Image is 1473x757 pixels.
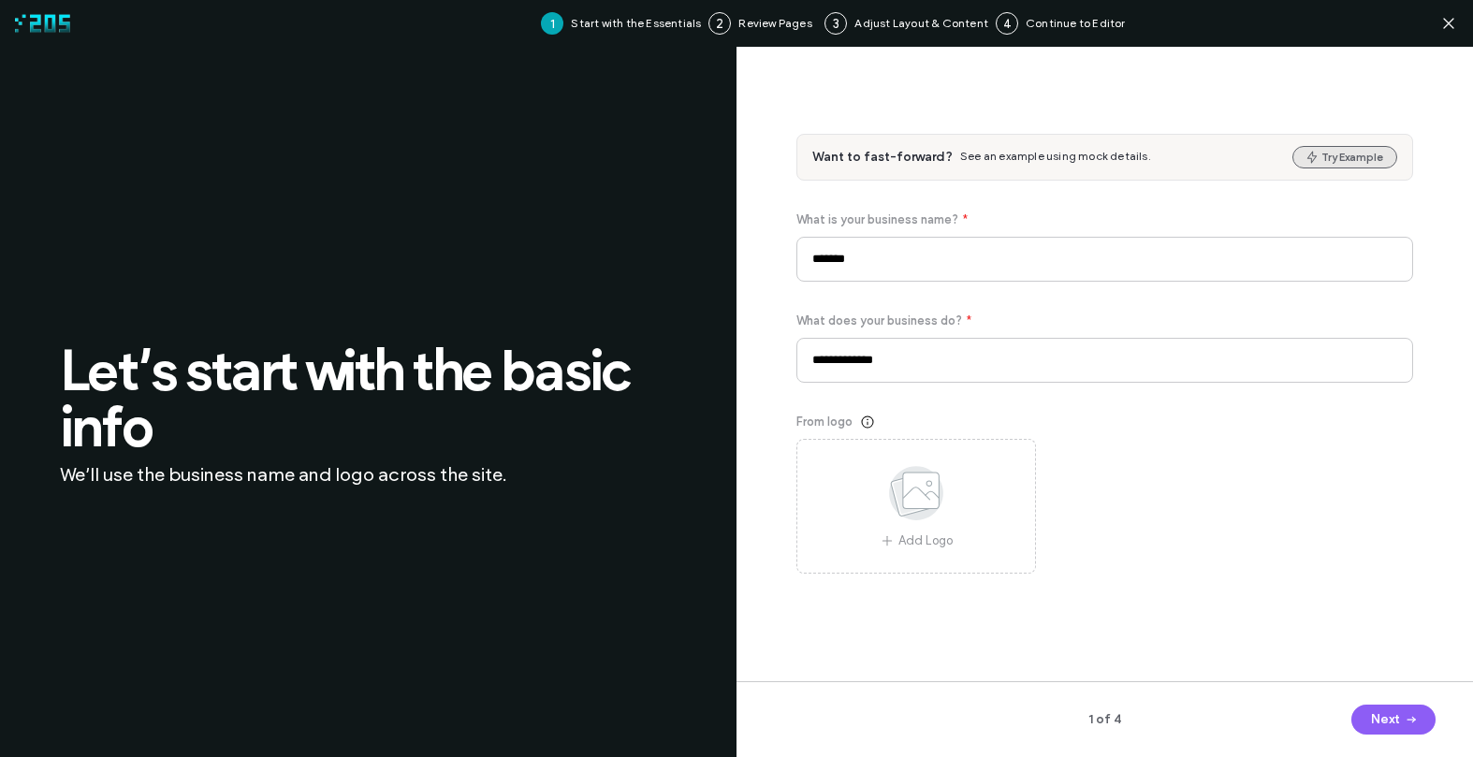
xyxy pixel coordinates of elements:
[1005,710,1203,729] span: 1 of 4
[812,148,953,167] span: Want to fast-forward?
[738,15,817,32] span: Review Pages
[1292,146,1397,168] button: Try Example
[1351,705,1436,735] button: Next
[796,211,958,229] span: What is your business name?
[824,12,847,35] div: 3
[43,13,81,30] span: Help
[541,12,563,35] div: 1
[898,531,954,550] span: Add Logo
[1026,15,1126,32] span: Continue to Editor
[571,15,701,32] span: Start with the Essentials
[796,413,853,431] span: From logo
[996,12,1018,35] div: 4
[60,342,677,455] span: Let’s start with the basic info
[854,15,988,32] span: Adjust Layout & Content
[960,149,1151,163] span: See an example using mock details.
[60,462,677,487] span: We’ll use the business name and logo across the site.
[796,312,962,330] span: What does your business do?
[708,12,731,35] div: 2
